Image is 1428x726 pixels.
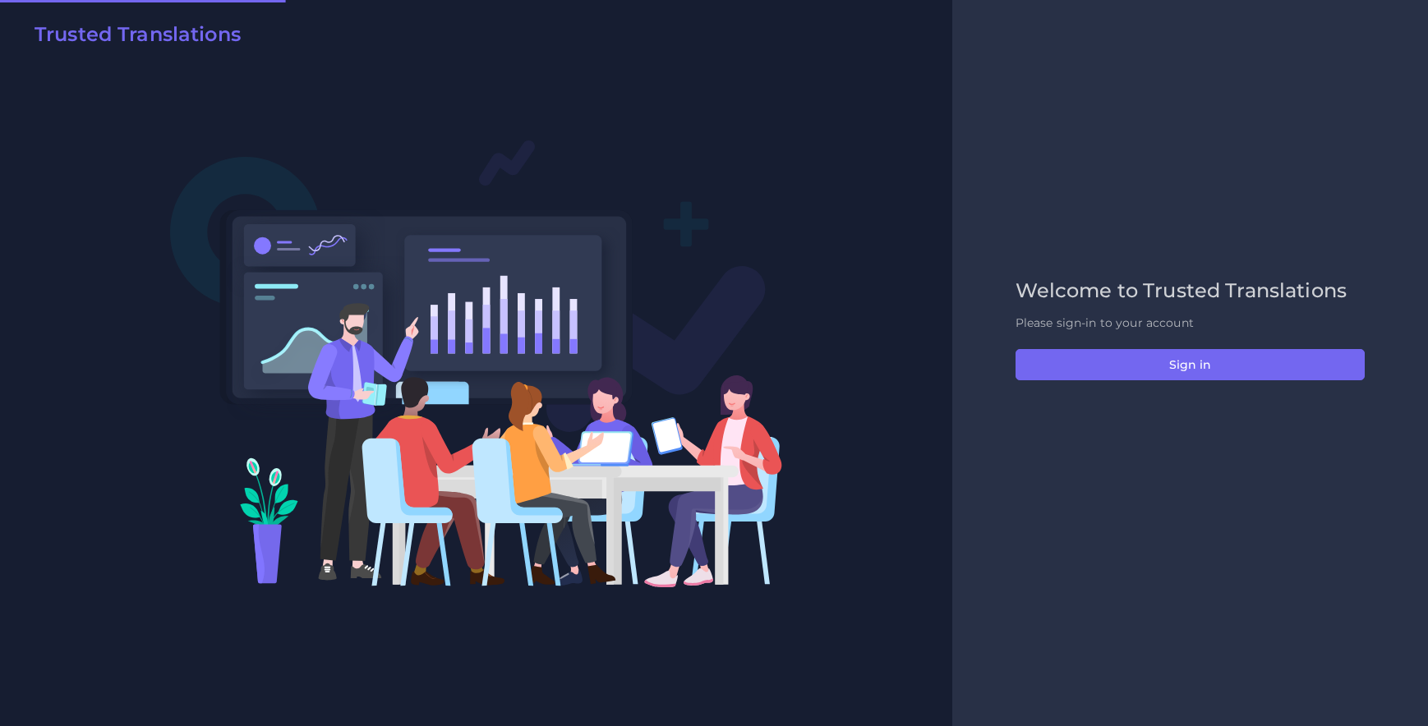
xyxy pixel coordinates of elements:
img: Login V2 [169,139,783,588]
p: Please sign-in to your account [1016,315,1365,332]
h2: Trusted Translations [35,23,241,47]
h2: Welcome to Trusted Translations [1016,279,1365,303]
button: Sign in [1016,349,1365,380]
a: Trusted Translations [23,23,241,53]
